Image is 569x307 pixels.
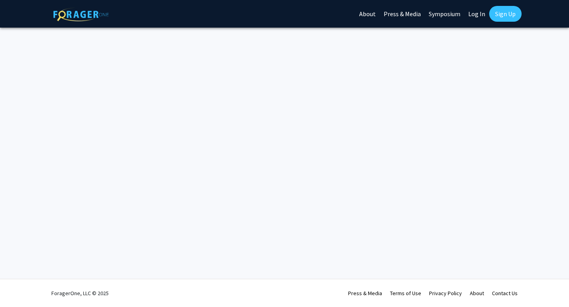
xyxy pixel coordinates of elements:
a: Press & Media [348,290,382,297]
a: Sign Up [489,6,522,22]
a: About [470,290,484,297]
img: ForagerOne Logo [53,7,109,21]
div: ForagerOne, LLC © 2025 [51,279,109,307]
a: Contact Us [492,290,518,297]
a: Terms of Use [390,290,421,297]
a: Privacy Policy [429,290,462,297]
